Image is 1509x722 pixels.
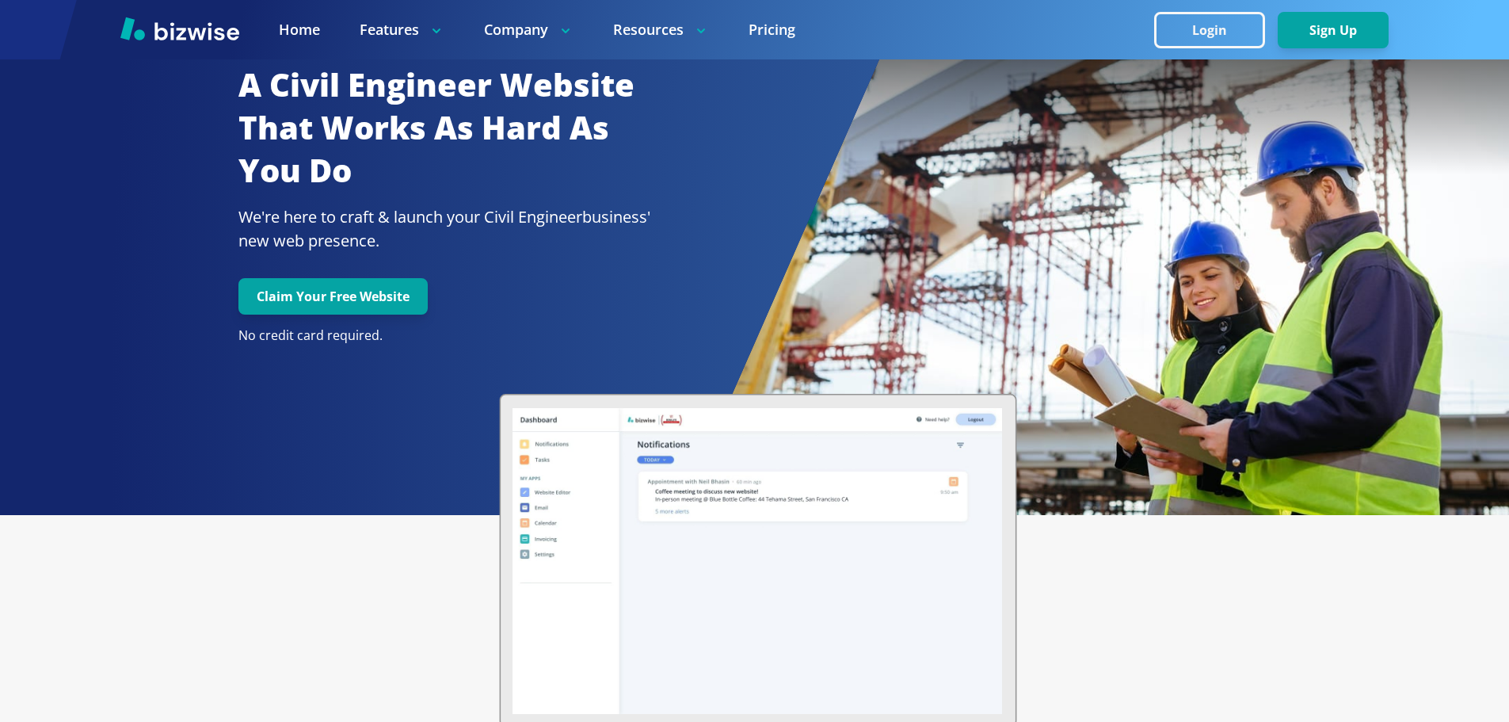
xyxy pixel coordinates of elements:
p: Resources [613,20,709,40]
p: Features [360,20,444,40]
img: Bizwise Logo [120,17,239,40]
p: No credit card required. [238,327,679,345]
button: Sign Up [1278,12,1389,48]
p: We're here to craft & launch your Civil Engineer business' new web presence. [238,205,679,253]
p: Company [484,20,573,40]
h2: a Civil Engineer Website That Works As Hard As You Do [238,63,679,193]
a: Login [1154,23,1278,38]
button: Login [1154,12,1265,48]
a: Pricing [749,20,795,40]
a: Home [279,20,320,40]
a: Claim Your Free Website [238,289,428,304]
button: Claim Your Free Website [238,278,428,315]
a: Sign Up [1278,23,1389,38]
